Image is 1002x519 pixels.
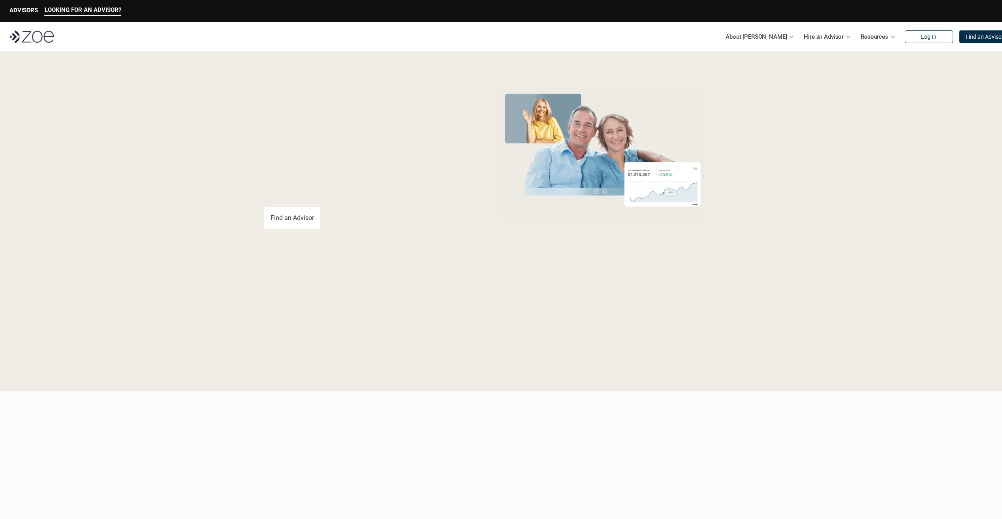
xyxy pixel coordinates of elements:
[905,30,953,43] a: Log In
[45,6,121,13] p: LOOKING FOR AN ADVISOR?
[493,223,712,228] em: The information in the visuals above is for illustrative purposes only and does not represent an ...
[264,87,440,118] span: Grow Your Wealth
[9,7,38,14] p: ADVISORS
[921,34,936,40] p: Log In
[804,31,844,43] p: Hire an Advisor
[264,114,424,171] span: with a Financial Advisor
[264,179,468,197] p: You deserve an advisor you can trust. [PERSON_NAME], hire, and invest with vetted, fiduciary, fin...
[726,31,787,43] p: About [PERSON_NAME]
[861,31,888,43] p: Resources
[19,330,983,354] p: Loremipsum: *DolOrsi Ametconsecte adi Eli Seddoeius tem inc utlaboreet. Dol 8486 MagNaal Enimadmi...
[271,214,314,222] p: Find an Advisor
[264,207,320,229] a: Find an Advisor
